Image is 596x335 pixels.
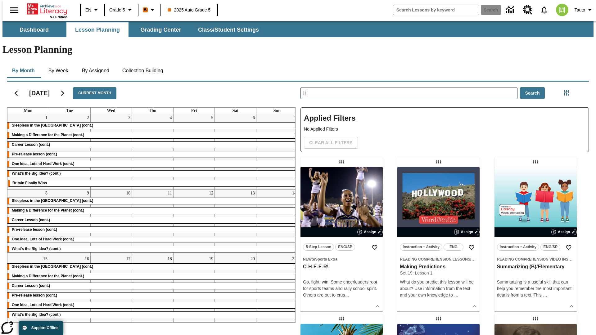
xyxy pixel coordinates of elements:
[304,126,585,132] p: No Applied Filters
[470,257,476,261] span: /
[5,1,23,19] button: Open side menu
[2,21,594,37] div: SubNavbar
[531,157,540,167] div: Draggable lesson: Summarizing (B)/Elementary
[315,257,337,261] span: Sports Extra
[567,301,576,311] button: Show Details
[7,142,298,148] div: Career Lesson (cont.)
[12,218,50,222] span: Career Lesson (cont.)
[338,244,352,250] span: ENG/SP
[572,4,596,16] button: Profile/Settings
[12,162,74,166] span: One Idea, Lots of Hard Work (cont.)
[173,189,215,255] td: September 12, 2025
[314,257,315,261] span: /
[107,4,136,16] button: Grade: Grade 5, Select a grade
[400,257,470,261] span: Reading Comprehension Lessons
[470,301,479,311] button: Show Details
[403,244,440,250] span: Instruction + Activity
[7,198,298,204] div: Sleepless in the Animal Kingdom (cont.)
[144,6,147,14] span: B
[444,243,463,251] button: ENG
[49,255,91,321] td: September 16, 2025
[90,114,132,190] td: September 3, 2025
[291,255,298,263] a: September 21, 2025
[140,26,181,33] span: Grading Center
[29,89,50,97] h2: [DATE]
[12,133,84,137] span: Making a Difference for the Planet (cont.)
[335,243,355,251] button: ENG/SP
[73,87,116,99] button: Current Month
[132,114,174,190] td: September 4, 2025
[7,264,298,270] div: Sleepless in the Animal Kingdom (cont.)
[434,157,444,167] div: Draggable lesson: Making Predictions
[454,293,458,297] span: …
[497,256,574,262] span: Topic: Reading Comprehension Video Instruction/null
[23,108,34,114] a: Monday
[44,190,49,197] a: September 8, 2025
[43,63,74,78] button: By Week
[166,190,173,197] a: September 11, 2025
[300,167,383,311] div: lesson details
[303,243,334,251] button: 5-Step Lesson
[7,312,298,318] div: What's the Big Idea? (cont.)
[304,111,585,126] h2: Applied Filters
[7,114,49,190] td: September 1, 2025
[85,7,91,13] span: EN
[215,255,256,321] td: September 20, 2025
[7,132,298,138] div: Making a Difference for the Planet (cont.)
[543,293,547,297] span: …
[256,189,298,255] td: September 14, 2025
[125,321,132,328] a: September 24, 2025
[140,4,159,16] button: Boost Class color is orange. Change class color
[303,264,380,270] h3: C-H-E-E-R!
[300,107,589,152] div: Applied Filters
[42,255,49,263] a: September 15, 2025
[7,208,298,214] div: Making a Difference for the Planet (cont.)
[50,15,67,19] span: NJ Edition
[291,190,298,197] a: September 14, 2025
[190,108,198,114] a: Friday
[169,114,173,122] a: September 4, 2025
[497,279,574,298] div: Summarizing is a useful skill that can help you remember the most important details from a text. ...
[168,7,211,13] span: 2025 Auto Grade 5
[84,321,90,328] a: September 23, 2025
[109,7,125,13] span: Grade 5
[7,236,298,243] div: One Idea, Lots of Hard Work (cont.)
[558,229,570,235] span: Assign
[357,229,383,235] button: Assign Choose Dates
[303,256,380,262] span: Topic: News/Sports Extra
[7,63,40,78] button: By Month
[75,26,120,33] span: Lesson Planning
[132,189,174,255] td: September 11, 2025
[303,279,380,298] div: Go, fight, win! Some cheerleaders root for sports teams and rally school spirit. Others are out t...
[291,321,298,328] a: September 28, 2025
[551,229,577,235] button: Assign Choose Dates
[2,22,264,37] div: SubNavbar
[400,243,442,251] button: Instruction + Activity
[86,114,90,122] a: September 2, 2025
[127,114,132,122] a: September 3, 2025
[49,114,91,190] td: September 2, 2025
[393,5,479,15] input: search field
[575,7,585,13] span: Tauto
[301,87,517,99] input: Search Lessons By Keyword
[12,247,61,251] span: What's the Big Idea? (cont.)
[497,264,574,270] h3: Summarizing (B)/Elementary
[552,2,572,18] button: Select a new avatar
[166,255,173,263] a: September 18, 2025
[193,22,264,37] button: Class/Student Settings
[106,108,116,114] a: Wednesday
[208,190,214,197] a: September 12, 2025
[7,255,49,321] td: September 15, 2025
[125,190,132,197] a: September 10, 2025
[249,190,256,197] a: September 13, 2025
[12,181,47,185] span: Britain Finally Wins
[7,189,49,255] td: September 8, 2025
[117,63,168,78] button: Collection Building
[397,167,480,311] div: lesson details
[20,26,49,33] span: Dashboard
[166,321,173,328] a: September 25, 2025
[369,242,380,253] button: Add to Favorites
[12,312,61,317] span: What's the Big Idea? (cont.)
[497,243,540,251] button: Instruction + Activity
[560,87,573,99] button: Filters Side menu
